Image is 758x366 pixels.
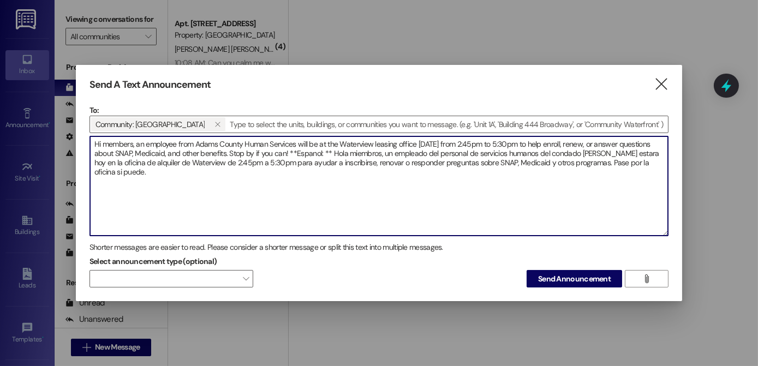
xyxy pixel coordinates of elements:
i:  [214,120,220,129]
textarea: Hi members, an employee from Adams County Human Services will be at the Waterview leasing office ... [90,136,668,236]
h3: Send A Text Announcement [89,79,211,91]
div: Shorter messages are easier to read. Please consider a shorter message or split this text into mu... [89,242,669,253]
i:  [642,274,650,283]
label: Select announcement type (optional) [89,253,217,270]
input: Type to select the units, buildings, or communities you want to message. (e.g. 'Unit 1A', 'Buildi... [226,116,668,133]
span: Community: Creekside Place [96,117,205,131]
i:  [654,79,669,90]
p: To: [89,105,669,116]
button: Community: Creekside Place [209,117,225,131]
span: Send Announcement [538,273,611,285]
div: Hi members, an employee from Adams County Human Services will be at the Waterview leasing office ... [89,136,669,236]
button: Send Announcement [527,270,622,287]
